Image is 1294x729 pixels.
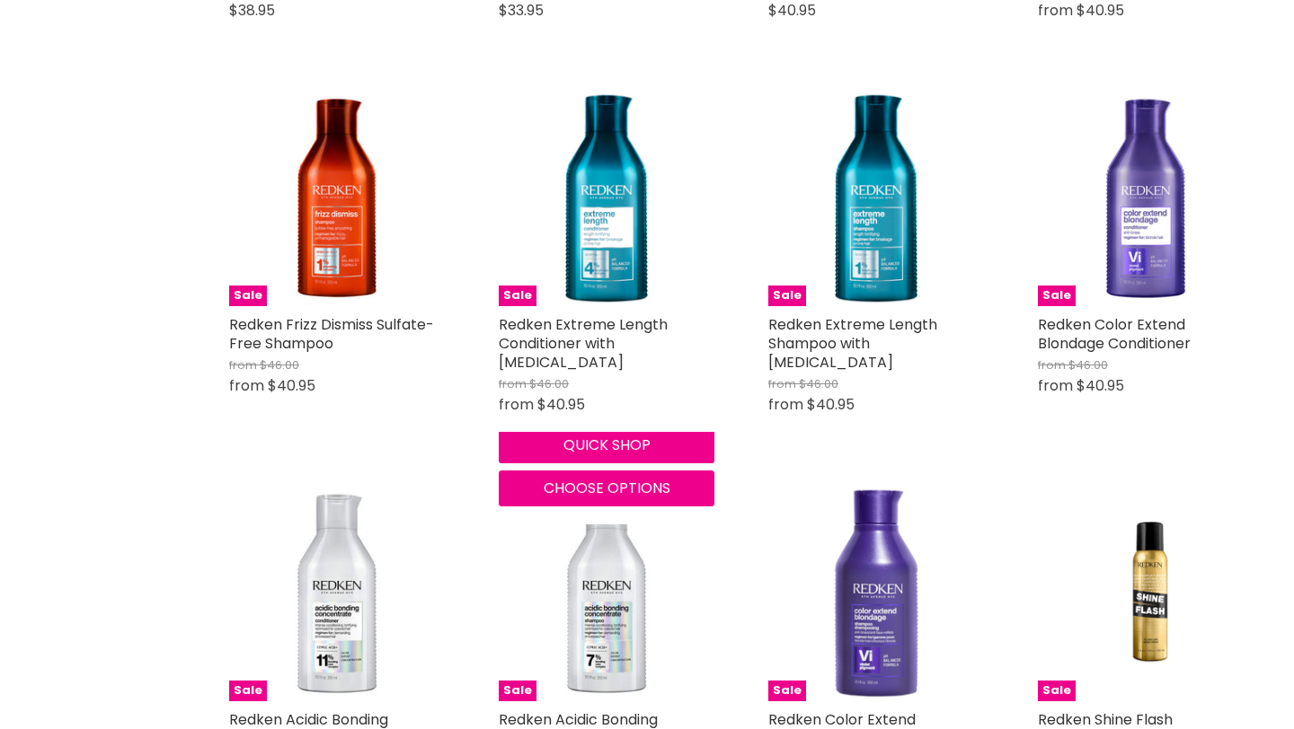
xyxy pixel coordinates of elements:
span: Sale [1038,681,1076,701]
span: from [499,375,527,392]
span: $40.95 [537,394,585,415]
span: Sale [768,681,806,701]
span: from [229,375,264,396]
a: Redken Acidic Bonding Concentrate ShampooSale [499,486,714,701]
span: $46.00 [260,356,299,373]
span: Sale [499,681,536,701]
a: Redken Extreme Length Shampoo with [MEDICAL_DATA] [768,314,937,373]
img: Redken Extreme Length Shampoo with Biotin [768,91,984,306]
a: Redken Shine FlashSale [1038,486,1254,701]
span: from [229,356,257,373]
img: Redken Frizz Dismiss Sulfate-Free Shampoo [229,91,445,306]
a: Redken Frizz Dismiss Sulfate-Free ShampooSale [229,91,445,306]
span: Sale [229,285,267,306]
a: Redken Extreme Length Conditioner with [MEDICAL_DATA] [499,314,668,373]
span: Choose options [544,478,670,498]
span: from [1038,356,1066,373]
img: Redken Extreme Length Conditioner with Biotin [499,91,714,306]
span: $40.95 [1077,375,1124,396]
img: Redken Color Extend Blondage Conditioner [1038,91,1254,306]
span: from [499,394,534,415]
span: Sale [229,681,267,701]
span: $40.95 [807,394,855,415]
span: Sale [768,285,806,306]
a: Redken Extreme Length Conditioner with BiotinSale [499,91,714,306]
a: Redken Color Extend Blondage Conditioner [1038,314,1191,354]
a: Redken Extreme Length Shampoo with BiotinSale [768,91,984,306]
a: Redken Acidic Bonding Concentrate ConditionerSale [229,486,445,701]
span: $46.00 [529,375,569,392]
button: Choose options [499,470,714,506]
span: Sale [499,285,536,306]
span: from [1038,375,1073,396]
span: $46.00 [799,375,838,392]
a: Redken Color Extend Blondage ShampooSale [768,486,984,701]
a: Redken Color Extend Blondage ConditionerSale [1038,91,1254,306]
span: $46.00 [1068,356,1108,373]
span: $40.95 [268,375,315,396]
a: Redken Frizz Dismiss Sulfate-Free Shampoo [229,314,434,354]
span: from [768,375,796,392]
span: from [768,394,803,415]
button: Quick shop [499,427,714,463]
span: Sale [1038,285,1076,306]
